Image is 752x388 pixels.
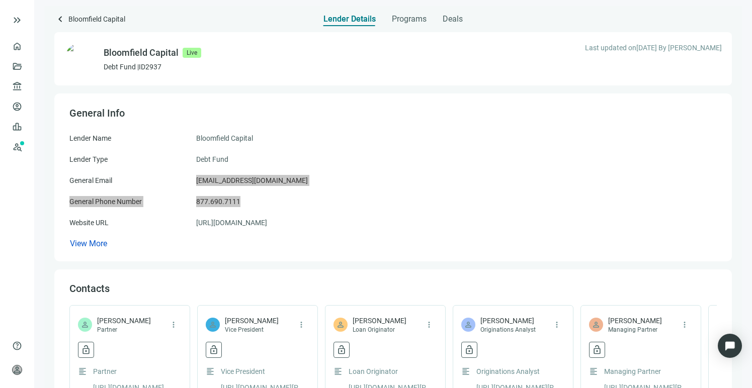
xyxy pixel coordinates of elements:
span: person [336,320,345,329]
span: [PERSON_NAME] [608,316,662,326]
span: [PERSON_NAME] [97,316,151,326]
span: Deals [443,14,463,24]
p: Debt Fund | ID 2937 [104,62,201,72]
button: more_vert [421,317,437,333]
img: 551c5464-61c6-45c0-929c-7ab44fa3cd90 [64,42,98,75]
span: person [12,365,22,375]
span: [PERSON_NAME] [480,316,536,326]
span: Loan Originator [353,326,406,334]
span: lock_open [464,345,474,355]
div: Bloomfield Capital [104,46,179,60]
span: General Phone Number [69,198,142,206]
span: Managing Partner [608,326,662,334]
span: Originations Analyst [476,366,540,377]
span: Vice President [221,366,265,377]
span: View More [70,239,107,248]
span: Live [183,48,201,58]
span: format_align_left [78,367,87,376]
span: Lender Name [69,134,111,142]
a: [URL][DOMAIN_NAME] [196,217,267,228]
span: General Info [69,107,125,119]
span: [EMAIL_ADDRESS][DOMAIN_NAME] [196,175,308,186]
span: Bloomfield Capital [68,13,125,27]
span: Debt Fund [196,154,228,165]
span: person [592,320,601,329]
span: person [208,320,217,329]
span: format_align_left [206,367,215,376]
span: format_align_left [461,367,470,376]
span: person [464,320,473,329]
span: more_vert [680,320,689,329]
span: lock_open [209,345,219,355]
span: Last updated on [DATE] By [PERSON_NAME] [585,42,722,53]
span: more_vert [425,320,434,329]
span: Partner [97,326,151,334]
span: more_vert [169,320,178,329]
span: 877.690.7111 [196,196,240,207]
span: person [80,320,90,329]
span: Vice President [225,326,279,334]
span: lock_open [592,345,602,355]
span: Bloomfield Capital [196,133,253,144]
span: account_balance [12,81,19,91]
span: help [12,341,22,351]
span: Website URL [69,219,109,227]
span: General Email [69,176,112,184]
button: View More [69,238,108,249]
span: Loan Originator [349,366,398,377]
button: lock_open [206,342,222,358]
button: more_vert [293,317,309,333]
span: Originations Analyst [480,326,536,334]
button: more_vert [165,317,182,333]
button: more_vert [677,317,693,333]
span: [PERSON_NAME] [353,316,406,326]
span: lock_open [337,345,347,355]
div: Open Intercom Messenger [718,334,742,358]
button: lock_open [333,342,350,358]
span: Programs [392,14,427,24]
button: lock_open [78,342,94,358]
button: more_vert [549,317,565,333]
span: Contacts [69,282,110,295]
span: keyboard_arrow_left [54,13,66,25]
span: Partner [93,366,117,377]
span: more_vert [297,320,306,329]
span: Managing Partner [604,366,661,377]
span: more_vert [552,320,561,329]
span: format_align_left [333,367,343,376]
button: lock_open [461,342,477,358]
a: keyboard_arrow_left [54,13,66,27]
button: lock_open [589,342,605,358]
span: Lender Type [69,155,108,163]
button: keyboard_double_arrow_right [11,14,23,26]
span: format_align_left [589,367,598,376]
span: lock_open [81,345,91,355]
span: Lender Details [323,14,376,24]
span: [PERSON_NAME] [225,316,279,326]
